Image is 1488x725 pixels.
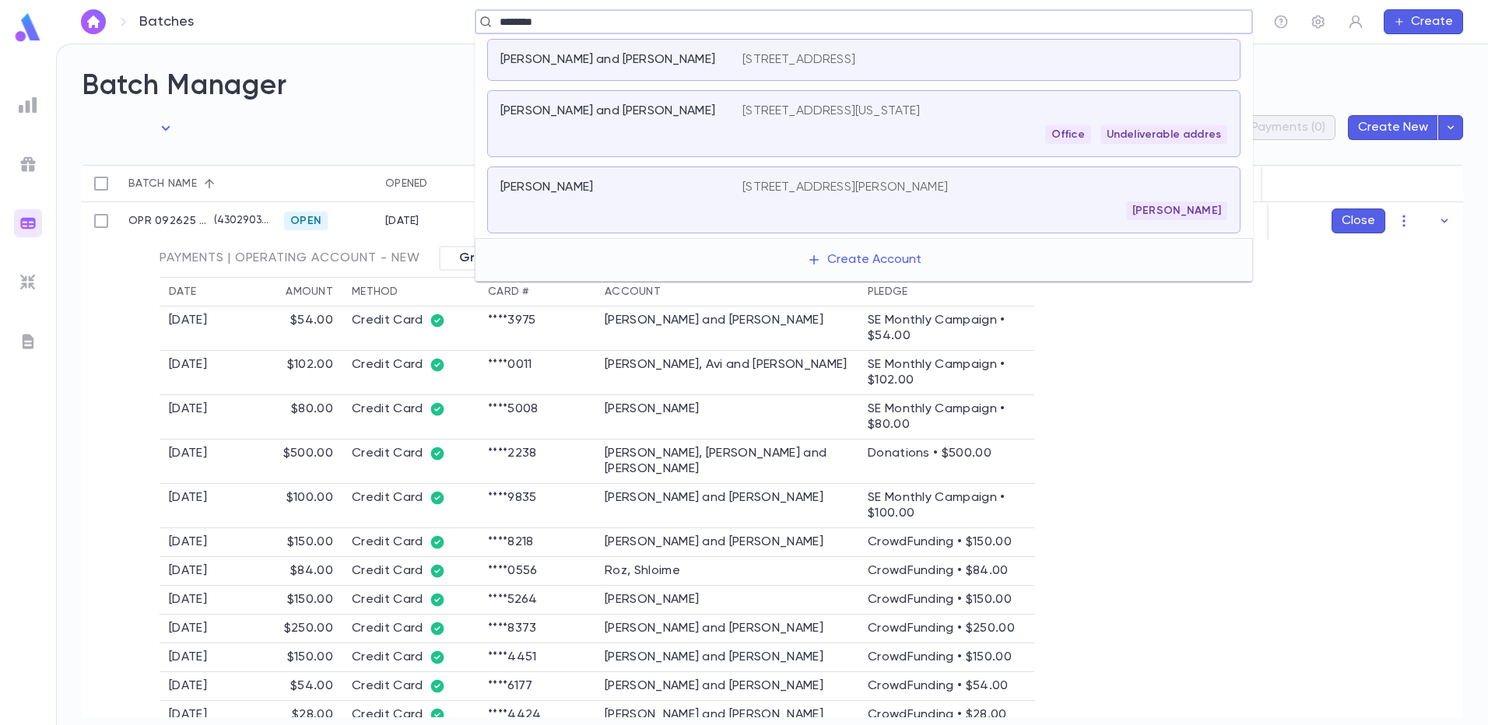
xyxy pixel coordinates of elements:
td: $80.00 [226,395,342,440]
button: Sort [428,171,453,196]
span: Office [1045,128,1091,141]
td: [PERSON_NAME] and [PERSON_NAME] [595,306,858,351]
td: [DATE] [160,528,226,557]
div: Credit Card [352,313,469,328]
div: CrowdFunding • $28.00 [868,707,1025,723]
th: Date [160,278,226,306]
td: [DATE] [160,557,226,586]
div: Credit Card [352,650,469,665]
img: letters_grey.7941b92b52307dd3b8a917253454ce1c.svg [19,332,37,351]
td: $100.00 [226,484,342,528]
td: Roz, Shloime [595,557,858,586]
th: Pledge [858,278,1034,306]
td: [DATE] [160,643,226,672]
p: Batches [139,13,194,30]
td: [DATE] [160,586,226,615]
button: Create New [1348,115,1438,140]
td: [DATE] [160,306,226,351]
td: $54.00 [226,306,342,351]
td: [PERSON_NAME], [PERSON_NAME] and [PERSON_NAME] [595,440,858,484]
td: $54.00 [226,672,342,701]
td: [DATE] [160,672,226,701]
p: ( 43029034 ) [208,213,268,229]
p: OPR 092625 cc [128,215,208,227]
img: logo [12,12,44,43]
th: Account [595,278,858,306]
div: Credit Card [352,707,469,723]
td: $102.00 [226,351,342,395]
td: [PERSON_NAME] and [PERSON_NAME] [595,484,858,528]
div: Credit Card [352,401,469,417]
span: Group by Deposit Breakdown [450,250,649,266]
div: Credit Card [352,621,469,636]
td: $150.00 [226,586,342,615]
div: Credit Card [352,592,469,608]
p: [STREET_ADDRESS][PERSON_NAME] [742,180,948,195]
div: SE Monthly Campaign • $102.00 [868,357,1025,388]
div: CrowdFunding • $54.00 [868,678,1025,694]
img: campaigns_grey.99e729a5f7ee94e3726e6486bddda8f1.svg [19,155,37,173]
div: SE Monthly Campaign • $54.00 [868,313,1025,344]
th: Amount [226,278,342,306]
span: Undeliverable addres [1100,128,1227,141]
span: Payments | Operating Account - New [160,250,420,266]
td: [DATE] [160,615,226,643]
td: [PERSON_NAME], Avi and [PERSON_NAME] [595,351,858,395]
p: [STREET_ADDRESS][US_STATE] [742,103,920,119]
td: [DATE] [160,351,226,395]
th: Method [342,278,479,306]
p: [STREET_ADDRESS] [742,52,855,68]
img: batches_gradient.0a22e14384a92aa4cd678275c0c39cc4.svg [19,214,37,233]
td: [PERSON_NAME] and [PERSON_NAME] [595,672,858,701]
td: $250.00 [226,615,342,643]
div: Credit Card [352,563,469,579]
div: CrowdFunding • $150.00 [868,534,1025,550]
div: Batch name [128,165,197,202]
td: $150.00 [226,643,342,672]
td: [PERSON_NAME] [595,395,858,440]
td: $84.00 [226,557,342,586]
img: imports_grey.530a8a0e642e233f2baf0ef88e8c9fcb.svg [19,273,37,292]
div: Group by Deposit Breakdown [439,246,660,271]
td: $500.00 [226,440,342,484]
div: Credit Card [352,357,469,373]
button: Create [1384,9,1463,34]
div: Credit Card [352,446,469,461]
div: 9/25/2025 [385,215,419,227]
td: [PERSON_NAME] [595,586,858,615]
div: CrowdFunding • $150.00 [868,650,1025,665]
td: [DATE] [160,440,226,484]
p: [PERSON_NAME] [500,180,593,195]
td: [PERSON_NAME] and [PERSON_NAME] [595,615,858,643]
div: CrowdFunding • $250.00 [868,621,1025,636]
div: Credit Card [352,678,469,694]
th: Card # [479,278,595,306]
div: SE Monthly Campaign • $100.00 [868,490,1025,521]
button: Create Account [795,245,934,275]
td: $150.00 [226,528,342,557]
div: Opened [377,165,479,202]
div: Credit Card [352,490,469,506]
td: [PERSON_NAME] and [PERSON_NAME] [595,528,858,557]
h2: Batch Manager [82,69,1463,103]
p: [PERSON_NAME] and [PERSON_NAME] [500,52,715,68]
img: reports_grey.c525e4749d1bce6a11f5fe2a8de1b229.svg [19,96,37,114]
span: [PERSON_NAME] [1126,205,1227,217]
button: Sort [197,171,222,196]
span: Open [284,215,328,227]
div: Donations • $500.00 [868,446,1025,461]
td: [DATE] [160,484,226,528]
img: home_white.a664292cf8c1dea59945f0da9f25487c.svg [84,16,103,28]
td: [PERSON_NAME] and [PERSON_NAME] [595,643,858,672]
div: CrowdFunding • $150.00 [868,592,1025,608]
div: SE Monthly Campaign • $80.00 [868,401,1025,433]
button: Close [1332,208,1385,233]
div: Batch name [121,165,276,202]
div: Credit Card [352,534,469,550]
p: [PERSON_NAME] and [PERSON_NAME] [500,103,715,119]
div: CrowdFunding • $84.00 [868,563,1025,579]
div: Opened [385,165,428,202]
td: [DATE] [160,395,226,440]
